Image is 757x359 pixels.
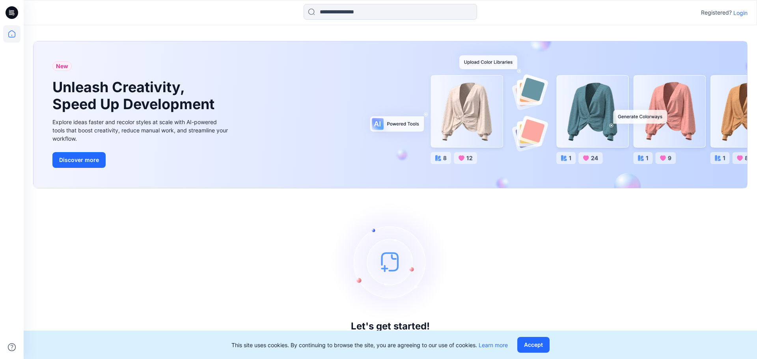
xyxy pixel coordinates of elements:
p: Login [733,9,748,17]
div: Explore ideas faster and recolor styles at scale with AI-powered tools that boost creativity, red... [52,118,230,143]
p: Registered? [701,8,732,17]
a: Discover more [52,152,230,168]
button: Discover more [52,152,106,168]
a: Learn more [479,342,508,348]
h3: Let's get started! [351,321,430,332]
h1: Unleash Creativity, Speed Up Development [52,79,218,113]
button: Accept [517,337,550,353]
img: empty-state-image.svg [331,203,449,321]
p: This site uses cookies. By continuing to browse the site, you are agreeing to our use of cookies. [231,341,508,349]
span: New [56,61,68,71]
